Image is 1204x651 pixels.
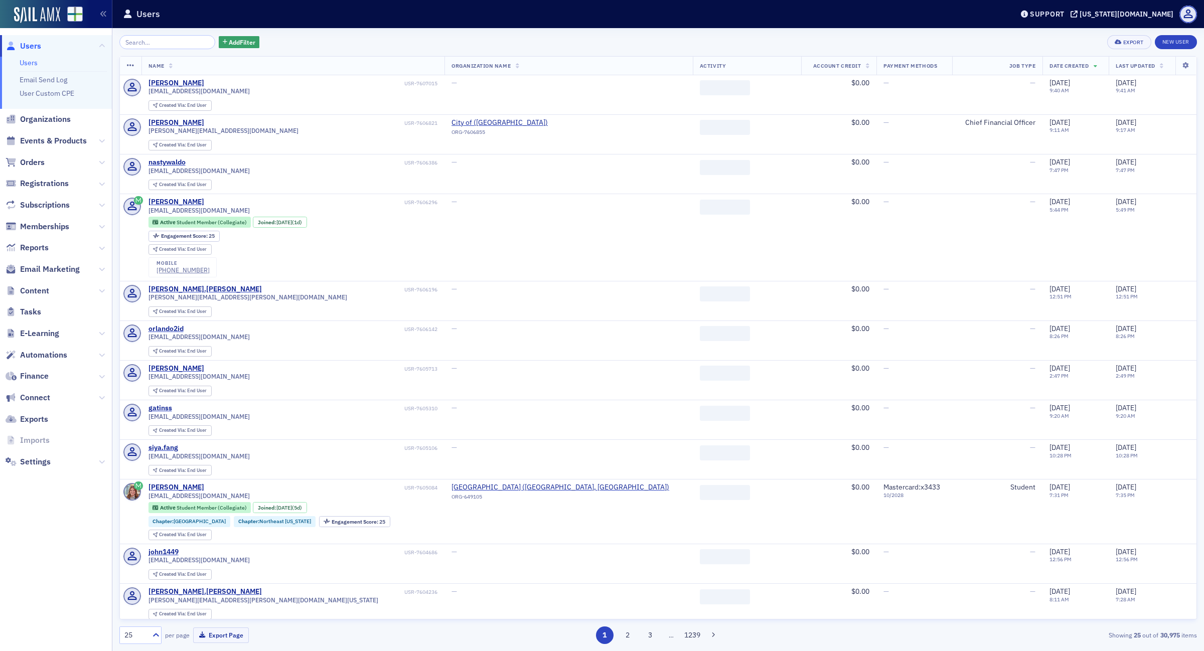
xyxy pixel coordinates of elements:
[20,114,71,125] span: Organizations
[1080,10,1173,19] div: [US_STATE][DOMAIN_NAME]
[1030,587,1035,596] span: —
[159,181,187,188] span: Created Via :
[258,219,277,226] span: Joined :
[1030,324,1035,333] span: —
[159,610,187,617] span: Created Via :
[276,219,302,226] div: (1d)
[148,324,184,334] a: orlando2id
[1116,333,1135,340] time: 8:26 PM
[452,284,457,293] span: —
[1116,587,1136,596] span: [DATE]
[851,284,869,293] span: $0.00
[238,518,311,525] a: Chapter:Northeast [US_STATE]
[1116,443,1136,452] span: [DATE]
[1049,284,1070,293] span: [DATE]
[6,328,59,339] a: E-Learning
[883,482,940,492] span: Mastercard : x3433
[148,443,178,452] a: siya.fang
[1179,6,1197,23] span: Profile
[159,427,187,433] span: Created Via :
[148,79,204,88] a: [PERSON_NAME]
[20,221,69,232] span: Memberships
[851,197,869,206] span: $0.00
[159,572,207,577] div: End User
[219,36,260,49] button: AddFilter
[700,200,750,215] span: ‌
[1049,293,1072,300] time: 12:51 PM
[20,414,48,425] span: Exports
[148,244,212,255] div: Created Via: End User
[1030,10,1065,19] div: Support
[1116,157,1136,167] span: [DATE]
[1116,452,1138,459] time: 10:28 PM
[883,403,889,412] span: —
[619,626,636,644] button: 2
[177,219,247,226] span: Student Member (Collegiate)
[159,531,187,538] span: Created Via :
[1049,78,1070,87] span: [DATE]
[148,346,212,357] div: Created Via: End User
[20,285,49,296] span: Content
[253,502,307,513] div: Joined: 2025-08-28 00:00:00
[1116,403,1136,412] span: [DATE]
[1116,167,1135,174] time: 7:47 PM
[148,556,250,564] span: [EMAIL_ADDRESS][DOMAIN_NAME]
[6,350,67,361] a: Automations
[1049,126,1069,133] time: 9:11 AM
[1116,324,1136,333] span: [DATE]
[20,135,87,146] span: Events & Products
[700,549,750,564] span: ‌
[148,158,186,167] div: nastywaldo
[700,366,750,381] span: ‌
[258,505,277,511] span: Joined :
[1116,547,1136,556] span: [DATE]
[6,285,49,296] a: Content
[6,114,71,125] a: Organizations
[180,549,437,556] div: USR-7604686
[1049,403,1070,412] span: [DATE]
[1123,40,1144,45] div: Export
[1049,587,1070,596] span: [DATE]
[1116,596,1135,603] time: 7:28 AM
[1107,35,1151,49] button: Export
[1049,206,1069,213] time: 5:44 PM
[159,571,187,577] span: Created Via :
[851,324,869,333] span: $0.00
[159,532,207,538] div: End User
[6,41,41,52] a: Users
[148,404,172,413] a: gatinss
[206,484,437,491] div: USR-7605084
[148,452,250,460] span: [EMAIL_ADDRESS][DOMAIN_NAME]
[332,518,379,525] span: Engagement Score :
[452,547,457,556] span: —
[20,242,49,253] span: Reports
[148,87,250,95] span: [EMAIL_ADDRESS][DOMAIN_NAME]
[159,102,187,108] span: Created Via :
[276,504,292,511] span: [DATE]
[159,387,187,394] span: Created Via :
[60,7,83,24] a: View Homepage
[193,627,249,643] button: Export Page
[148,502,251,513] div: Active: Active: Student Member (Collegiate)
[148,180,212,190] div: Created Via: End User
[851,443,869,452] span: $0.00
[161,233,215,239] div: 25
[148,285,262,294] div: [PERSON_NAME].[PERSON_NAME]
[700,120,750,135] span: ‌
[452,587,457,596] span: —
[148,569,212,580] div: Created Via: End User
[700,406,750,421] span: ‌
[1049,412,1069,419] time: 9:20 AM
[160,219,177,226] span: Active
[845,630,1197,639] div: Showing out of items
[1049,157,1070,167] span: [DATE]
[148,118,204,127] a: [PERSON_NAME]
[238,518,259,525] span: Chapter :
[851,78,869,87] span: $0.00
[20,200,70,211] span: Subscriptions
[883,284,889,293] span: —
[1116,62,1155,69] span: Last Updated
[177,504,247,511] span: Student Member (Collegiate)
[700,160,750,175] span: ‌
[148,609,212,619] div: Created Via: End User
